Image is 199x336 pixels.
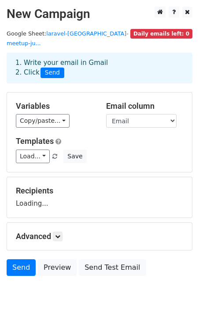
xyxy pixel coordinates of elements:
a: Send Test Email [79,259,146,276]
small: Google Sheet: [7,30,129,47]
span: Send [41,68,64,78]
a: Send [7,259,36,276]
a: Daily emails left: 0 [130,30,192,37]
span: Daily emails left: 0 [130,29,192,39]
a: Templates [16,136,54,146]
button: Save [63,150,86,163]
div: 1. Write your email in Gmail 2. Click [9,58,190,78]
a: Copy/paste... [16,114,70,128]
div: Loading... [16,186,183,209]
h5: Email column [106,101,183,111]
h5: Recipients [16,186,183,196]
h5: Variables [16,101,93,111]
a: laravel-[GEOGRAPHIC_DATA]-meetup-ju... [7,30,129,47]
a: Load... [16,150,50,163]
a: Preview [38,259,77,276]
h5: Advanced [16,232,183,241]
h2: New Campaign [7,7,192,21]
